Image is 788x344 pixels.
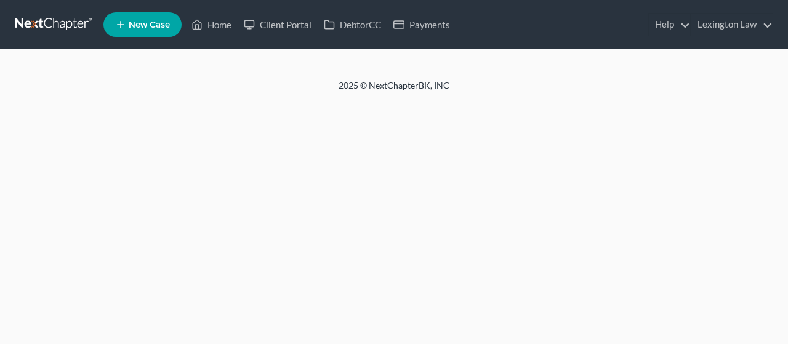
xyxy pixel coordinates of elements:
[649,14,690,36] a: Help
[103,12,182,37] new-legal-case-button: New Case
[387,14,456,36] a: Payments
[43,79,745,102] div: 2025 © NextChapterBK, INC
[318,14,387,36] a: DebtorCC
[185,14,238,36] a: Home
[238,14,318,36] a: Client Portal
[691,14,773,36] a: Lexington Law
